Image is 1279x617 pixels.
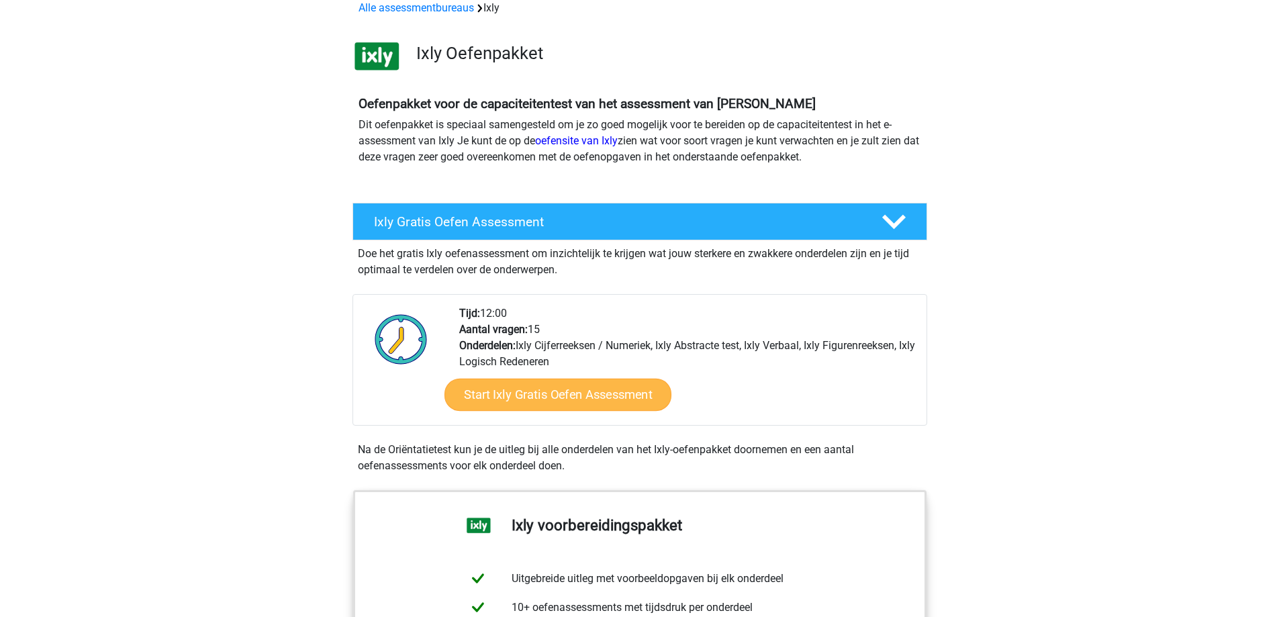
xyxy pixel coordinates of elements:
a: Ixly Gratis Oefen Assessment [347,203,933,240]
h4: Ixly Gratis Oefen Assessment [374,214,860,230]
a: Alle assessmentbureaus [359,1,474,14]
h3: Ixly Oefenpakket [416,43,916,64]
a: oefensite van Ixly [535,134,618,147]
div: Doe het gratis Ixly oefenassessment om inzichtelijk te krijgen wat jouw sterkere en zwakkere onde... [352,240,927,278]
b: Oefenpakket voor de capaciteitentest van het assessment van [PERSON_NAME] [359,96,816,111]
div: 12:00 15 Ixly Cijferreeksen / Numeriek, Ixly Abstracte test, Ixly Verbaal, Ixly Figurenreeksen, I... [449,305,926,425]
b: Tijd: [459,307,480,320]
b: Onderdelen: [459,339,516,352]
p: Dit oefenpakket is speciaal samengesteld om je zo goed mogelijk voor te bereiden op de capaciteit... [359,117,921,165]
img: ixly.png [353,32,401,80]
img: Klok [367,305,435,373]
div: Na de Oriëntatietest kun je de uitleg bij alle onderdelen van het Ixly-oefenpakket doornemen en e... [352,442,927,474]
b: Aantal vragen: [459,323,528,336]
a: Start Ixly Gratis Oefen Assessment [444,379,671,411]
